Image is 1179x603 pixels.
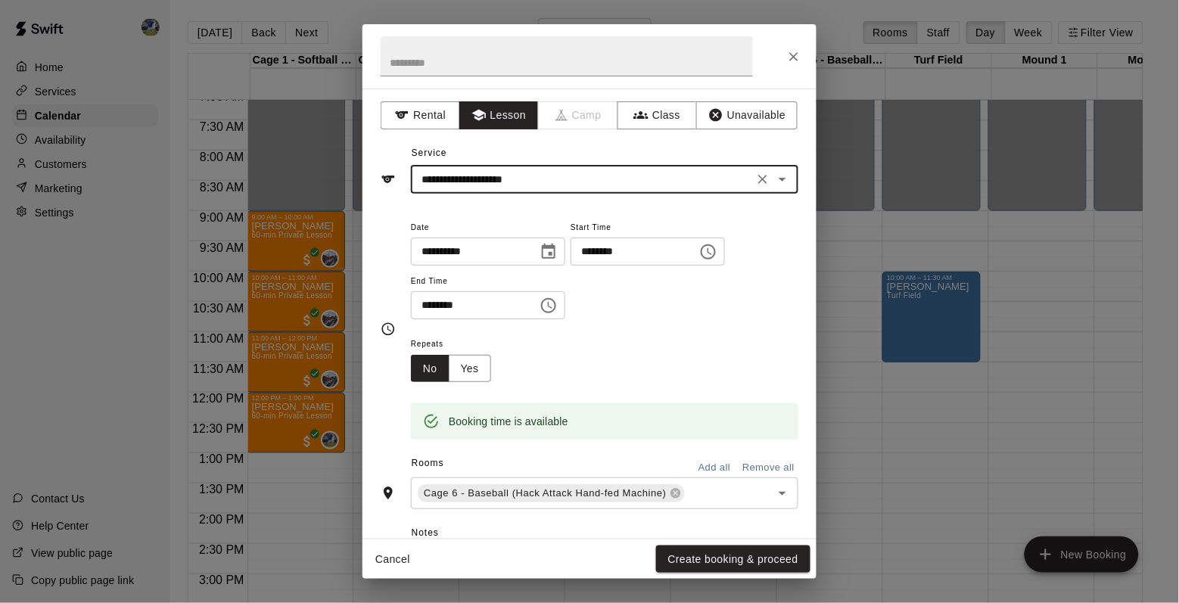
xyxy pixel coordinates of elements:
[780,43,807,70] button: Close
[459,101,539,129] button: Lesson
[772,483,793,504] button: Open
[696,101,798,129] button: Unavailable
[690,456,739,480] button: Add all
[411,272,565,292] span: End Time
[693,237,723,267] button: Choose time, selected time is 11:00 AM
[381,322,396,337] svg: Timing
[418,484,685,502] div: Cage 6 - Baseball (Hack Attack Hand-fed Machine)
[411,218,565,238] span: Date
[449,408,568,435] div: Booking time is available
[411,355,450,383] button: No
[411,355,491,383] div: outlined button group
[617,101,697,129] button: Class
[412,521,798,545] span: Notes
[539,101,618,129] span: Camps can only be created in the Services page
[656,545,810,573] button: Create booking & proceed
[449,355,491,383] button: Yes
[369,545,417,573] button: Cancel
[412,458,444,468] span: Rooms
[534,291,564,321] button: Choose time, selected time is 12:00 PM
[381,172,396,187] svg: Service
[381,101,460,129] button: Rental
[739,456,798,480] button: Remove all
[571,218,725,238] span: Start Time
[418,486,673,501] span: Cage 6 - Baseball (Hack Attack Hand-fed Machine)
[411,334,503,355] span: Repeats
[381,486,396,501] svg: Rooms
[534,237,564,267] button: Choose date, selected date is Aug 16, 2025
[412,148,447,158] span: Service
[752,169,773,190] button: Clear
[772,169,793,190] button: Open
